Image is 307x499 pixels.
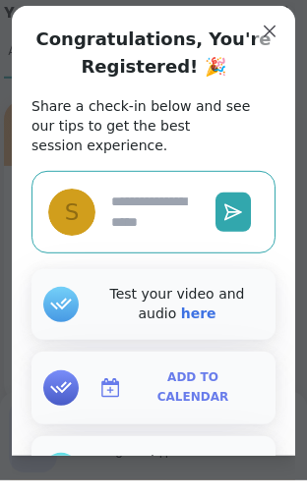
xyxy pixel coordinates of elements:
[65,214,80,249] span: s
[91,386,264,427] button: Add to Calendar
[31,115,276,174] h2: Share a check-in below and see our tips to get the best session experience.
[91,304,264,342] div: Test your video and audio
[181,324,216,340] a: here
[98,395,122,418] img: ShareWell Logomark
[31,44,276,99] h1: Congratulations, You're Registered! 🎉
[130,387,256,425] span: Add to Calendar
